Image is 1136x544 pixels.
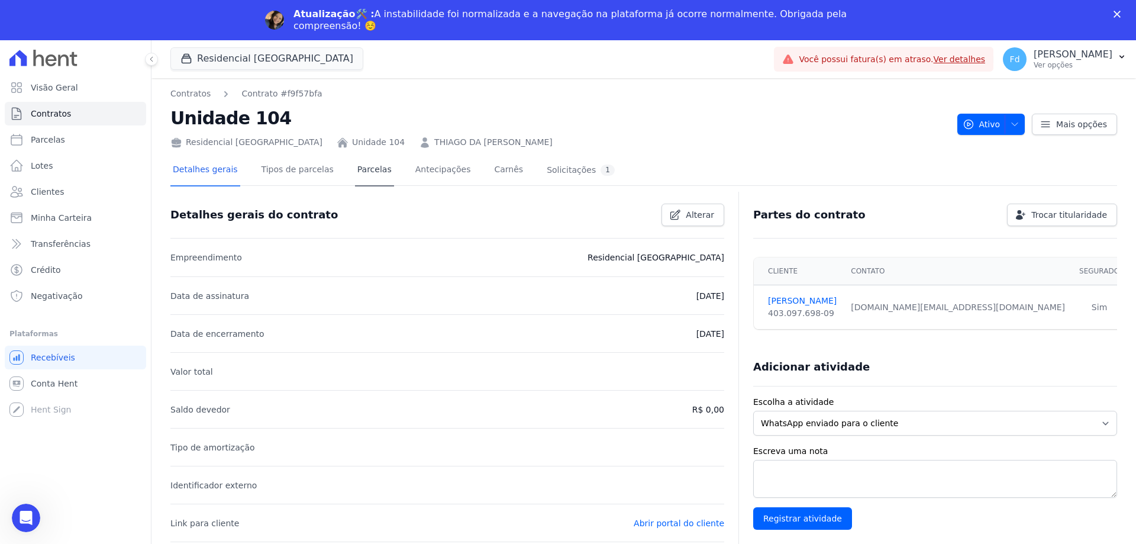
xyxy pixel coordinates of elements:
[5,76,146,99] a: Visão Geral
[170,88,322,100] nav: Breadcrumb
[9,327,141,341] div: Plataformas
[1056,118,1107,130] span: Mais opções
[686,209,714,221] span: Alterar
[957,114,1025,135] button: Ativo
[5,232,146,256] a: Transferências
[5,128,146,152] a: Parcelas
[170,478,257,493] p: Identificador externo
[547,165,615,176] div: Solicitações
[993,43,1136,76] button: Fd [PERSON_NAME] Ver opções
[170,105,948,131] h2: Unidade 104
[1034,60,1112,70] p: Ver opções
[753,445,1117,458] label: Escreva uma nota
[170,136,322,149] div: Residencial [GEOGRAPHIC_DATA]
[696,289,724,303] p: [DATE]
[5,180,146,204] a: Clientes
[241,88,322,100] a: Contrato #f9f57bfa
[934,54,986,64] a: Ver detalhes
[768,295,837,307] a: [PERSON_NAME]
[753,360,870,374] h3: Adicionar atividade
[5,372,146,395] a: Conta Hent
[31,290,83,302] span: Negativação
[851,301,1065,314] div: [DOMAIN_NAME][EMAIL_ADDRESS][DOMAIN_NAME]
[5,284,146,308] a: Negativação
[1114,11,1125,18] div: Fechar
[753,507,852,530] input: Registrar atividade
[5,102,146,125] a: Contratos
[31,108,71,120] span: Contratos
[434,136,553,149] a: THIAGO DA [PERSON_NAME]
[293,8,375,20] b: Atualização🛠️ :
[31,352,75,363] span: Recebíveis
[1031,209,1107,221] span: Trocar titularidade
[799,53,985,66] span: Você possui fatura(s) em atraso.
[1010,55,1020,63] span: Fd
[170,250,242,265] p: Empreendimento
[661,204,724,226] a: Alterar
[170,155,240,186] a: Detalhes gerais
[5,258,146,282] a: Crédito
[31,134,65,146] span: Parcelas
[754,257,844,285] th: Cliente
[601,165,615,176] div: 1
[492,155,525,186] a: Carnês
[170,208,338,222] h3: Detalhes gerais do contrato
[31,238,91,250] span: Transferências
[692,403,724,417] p: R$ 0,00
[1032,114,1117,135] a: Mais opções
[768,307,837,320] div: 403.097.698-09
[31,82,78,94] span: Visão Geral
[5,154,146,178] a: Lotes
[12,504,40,532] iframe: Intercom live chat
[31,212,92,224] span: Minha Carteira
[170,516,239,530] p: Link para cliente
[31,186,64,198] span: Clientes
[170,88,211,100] a: Contratos
[170,327,264,341] p: Data de encerramento
[963,114,1001,135] span: Ativo
[634,519,724,528] a: Abrir portal do cliente
[753,208,866,222] h3: Partes do contrato
[259,155,336,186] a: Tipos de parcelas
[1034,49,1112,60] p: [PERSON_NAME]
[5,206,146,230] a: Minha Carteira
[170,47,363,70] button: Residencial [GEOGRAPHIC_DATA]
[265,11,284,30] img: Profile image for Adriane
[5,346,146,369] a: Recebíveis
[1072,285,1127,330] td: Sim
[1007,204,1117,226] a: Trocar titularidade
[355,155,394,186] a: Parcelas
[293,8,852,32] div: A instabilidade foi normalizada e a navegação na plataforma já ocorre normalmente. Obrigada pela ...
[31,160,53,172] span: Lotes
[170,289,249,303] p: Data de assinatura
[170,365,213,379] p: Valor total
[352,136,405,149] a: Unidade 104
[170,440,255,455] p: Tipo de amortização
[544,155,617,186] a: Solicitações1
[1072,257,1127,285] th: Segurado
[170,403,230,417] p: Saldo devedor
[31,378,78,390] span: Conta Hent
[413,155,473,186] a: Antecipações
[31,264,61,276] span: Crédito
[170,88,948,100] nav: Breadcrumb
[844,257,1072,285] th: Contato
[588,250,724,265] p: Residencial [GEOGRAPHIC_DATA]
[696,327,724,341] p: [DATE]
[753,396,1117,408] label: Escolha a atividade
